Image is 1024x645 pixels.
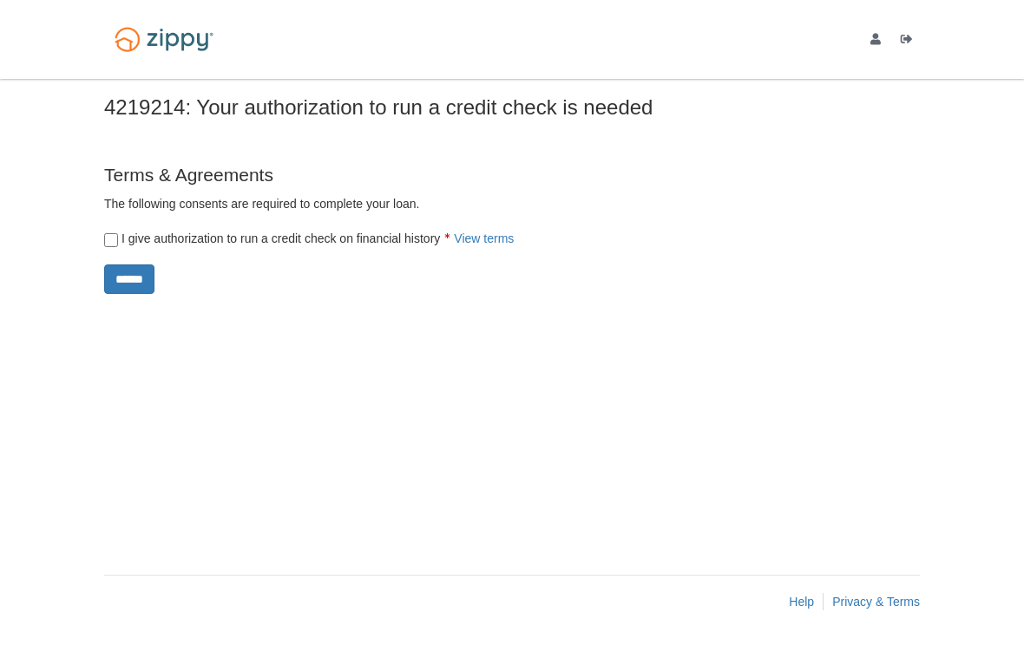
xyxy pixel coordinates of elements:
[870,33,888,50] a: edit profile
[104,162,798,187] p: Terms & Agreements
[104,230,514,247] label: I give authorization to run a credit check on financial history
[789,595,814,609] a: Help
[104,96,920,119] h1: 4219214: Your authorization to run a credit check is needed
[901,33,920,50] a: Log out
[454,231,514,245] a: View terms
[104,195,798,212] p: The following consents are required to complete your loan.
[104,19,224,60] img: Logo
[832,595,920,609] a: Privacy & Terms
[104,233,118,247] input: I give authorization to run a credit check on financial historyView terms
